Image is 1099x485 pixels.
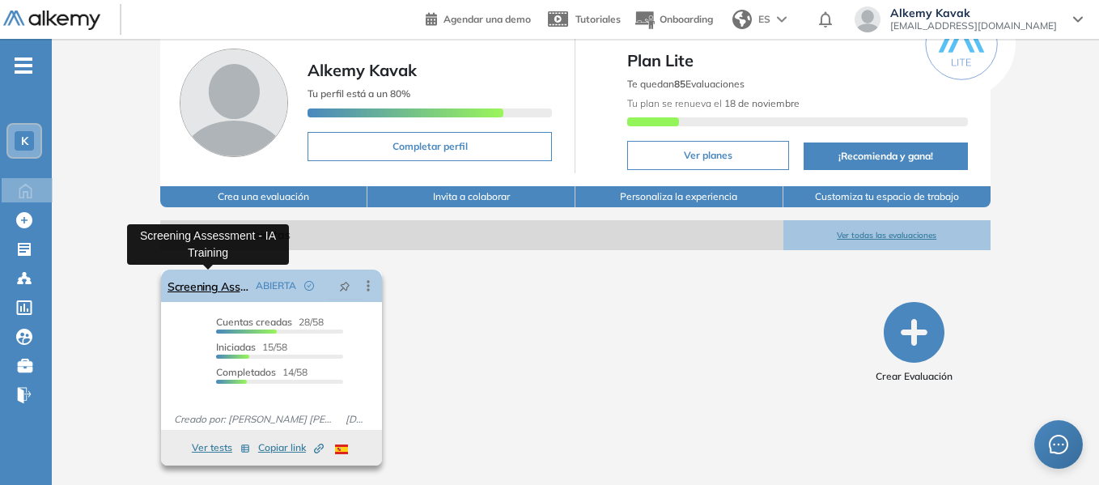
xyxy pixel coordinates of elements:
[168,412,339,427] span: Creado por: [PERSON_NAME] [PERSON_NAME]
[804,143,968,170] button: ¡Recomienda y gana!
[783,220,991,250] button: Ver todas las evaluaciones
[216,316,324,328] span: 28/58
[216,366,276,378] span: Completados
[216,316,292,328] span: Cuentas creadas
[308,87,410,100] span: Tu perfil está a un 80%
[192,438,250,457] button: Ver tests
[304,281,314,291] span: check-circle
[627,49,968,73] span: Plan Lite
[160,220,783,250] span: Evaluaciones abiertas
[1049,435,1068,454] span: message
[777,16,787,23] img: arrow
[758,12,770,27] span: ES
[180,49,288,157] img: Foto de perfil
[443,13,531,25] span: Agendar una demo
[660,13,713,25] span: Onboarding
[876,302,953,384] button: Crear Evaluación
[256,279,296,293] span: ABIERTA
[732,10,752,29] img: world
[127,224,289,265] div: Screening Assessment - IA Training
[367,186,575,207] button: Invita a colaborar
[216,366,308,378] span: 14/58
[627,97,800,109] span: Tu plan se renueva el
[339,279,350,292] span: pushpin
[426,8,531,28] a: Agendar una demo
[335,445,348,454] img: ESP
[160,186,368,207] button: Crea una evaluación
[15,64,32,67] i: -
[21,134,28,147] span: K
[890,19,1057,32] span: [EMAIL_ADDRESS][DOMAIN_NAME]
[339,412,376,427] span: [DATE]
[308,60,417,80] span: Alkemy Kavak
[876,369,953,384] span: Crear Evaluación
[674,78,685,90] b: 85
[258,438,324,457] button: Copiar link
[890,6,1057,19] span: Alkemy Kavak
[258,440,324,455] span: Copiar link
[216,341,256,353] span: Iniciadas
[627,78,745,90] span: Te quedan Evaluaciones
[308,132,553,161] button: Completar perfil
[627,141,789,170] button: Ver planes
[3,11,100,31] img: Logo
[722,97,800,109] b: 18 de noviembre
[634,2,713,37] button: Onboarding
[575,186,783,207] button: Personaliza la experiencia
[216,341,287,353] span: 15/58
[327,273,363,299] button: pushpin
[783,186,991,207] button: Customiza tu espacio de trabajo
[168,270,249,302] a: Screening Assessment - IA Training
[575,13,621,25] span: Tutoriales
